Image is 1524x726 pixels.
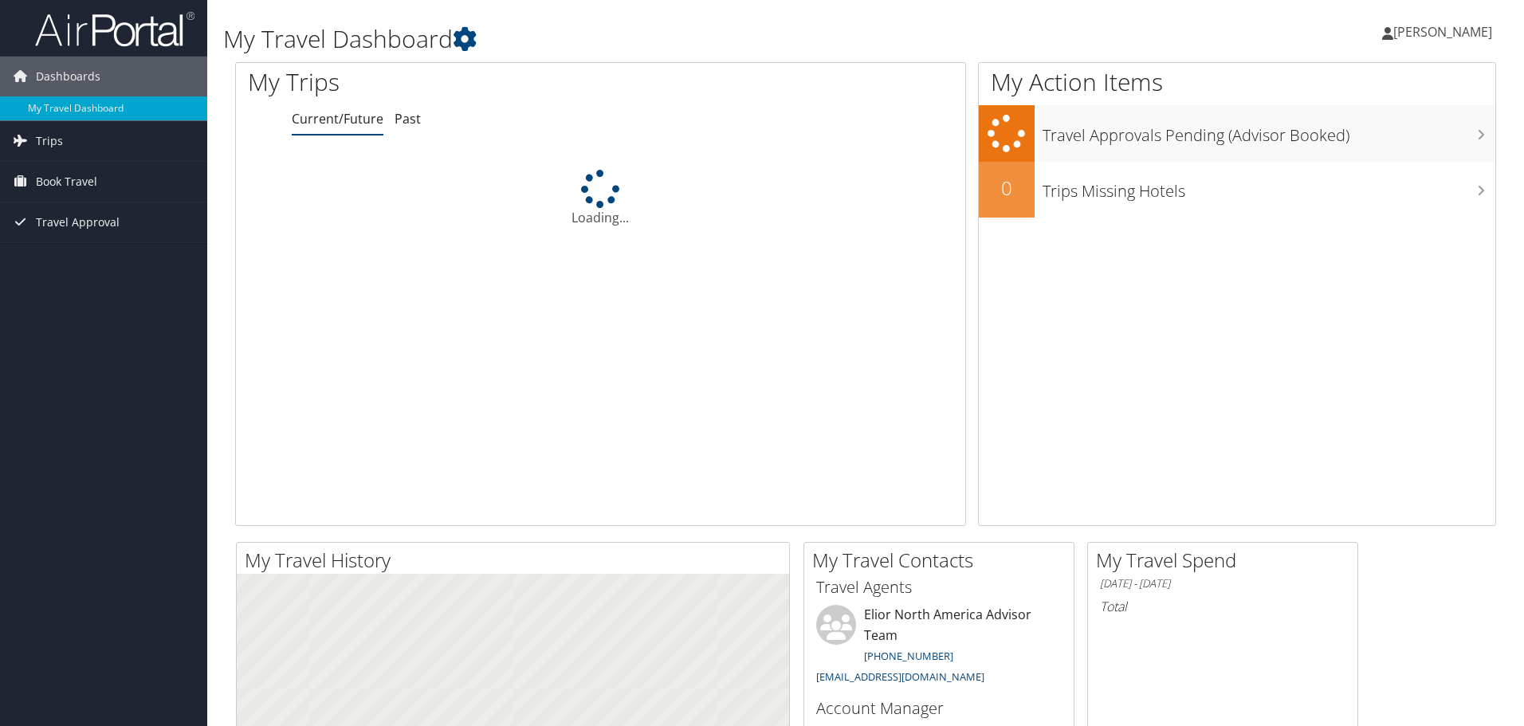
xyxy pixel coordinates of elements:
h2: 0 [979,175,1035,202]
div: Loading... [236,170,965,227]
a: Travel Approvals Pending (Advisor Booked) [979,105,1495,162]
span: Trips [36,121,63,161]
h2: My Travel Contacts [812,547,1074,574]
h3: Travel Agents [816,576,1062,598]
a: Current/Future [292,110,383,128]
span: Travel Approval [36,202,120,242]
span: Dashboards [36,57,100,96]
h1: My Trips [248,65,650,99]
h2: My Travel Spend [1096,547,1357,574]
h1: My Travel Dashboard [223,22,1080,56]
img: airportal-logo.png [35,10,194,48]
h2: My Travel History [245,547,789,574]
h3: Travel Approvals Pending (Advisor Booked) [1043,116,1495,147]
li: Elior North America Advisor Team [808,605,1070,690]
a: [EMAIL_ADDRESS][DOMAIN_NAME] [816,669,984,684]
a: [PERSON_NAME] [1382,8,1508,56]
h3: Account Manager [816,697,1062,720]
a: [PHONE_NUMBER] [864,649,953,663]
span: Book Travel [36,162,97,202]
a: Past [395,110,421,128]
h6: Total [1100,598,1345,615]
h1: My Action Items [979,65,1495,99]
h6: [DATE] - [DATE] [1100,576,1345,591]
h3: Trips Missing Hotels [1043,172,1495,202]
span: [PERSON_NAME] [1393,23,1492,41]
a: 0Trips Missing Hotels [979,162,1495,218]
